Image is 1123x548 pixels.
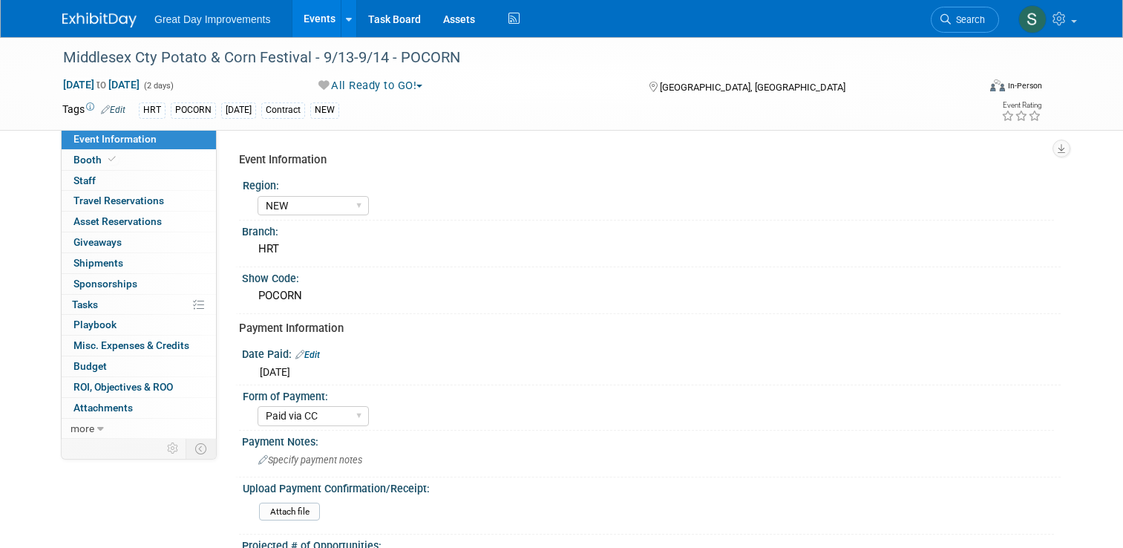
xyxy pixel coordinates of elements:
span: Booth [73,154,119,166]
a: Travel Reservations [62,191,216,211]
a: ROI, Objectives & ROO [62,377,216,397]
span: Playbook [73,319,117,330]
div: Date Paid: [242,343,1061,362]
span: Attachments [73,402,133,414]
span: Great Day Improvements [154,13,270,25]
span: Shipments [73,257,123,269]
span: more [71,423,94,434]
div: Contract [261,102,305,118]
td: Toggle Event Tabs [186,439,217,458]
div: NEW [310,102,339,118]
a: more [62,419,216,439]
div: Upload Payment Confirmation/Receipt: [243,477,1054,496]
div: [DATE] [221,102,256,118]
span: to [94,79,108,91]
a: Sponsorships [62,274,216,294]
a: Giveaways [62,232,216,252]
span: [DATE] [260,366,290,378]
a: Booth [62,150,216,170]
a: Edit [101,105,125,115]
a: Search [931,7,999,33]
div: POCORN [253,284,1050,307]
img: Format-Inperson.png [990,79,1005,91]
span: Event Information [73,133,157,145]
span: Tasks [72,299,98,310]
div: Form of Payment: [243,385,1054,404]
span: Travel Reservations [73,195,164,206]
div: POCORN [171,102,216,118]
img: ExhibitDay [62,13,137,27]
div: Payment Notes: [242,431,1061,449]
div: Show Code: [242,267,1061,286]
td: Personalize Event Tab Strip [160,439,186,458]
a: Playbook [62,315,216,335]
div: HRT [139,102,166,118]
span: Search [951,14,985,25]
div: Event Format [897,77,1042,100]
div: Middlesex Cty Potato & Corn Festival - 9/13-9/14 - POCORN [58,45,959,71]
span: Specify payment notes [258,454,362,466]
span: Budget [73,360,107,372]
span: (2 days) [143,81,174,91]
div: Branch: [242,221,1061,239]
div: Event Rating [1001,102,1041,109]
div: HRT [253,238,1050,261]
div: Payment Information [239,321,1050,336]
span: Giveaways [73,236,122,248]
a: Staff [62,171,216,191]
a: Asset Reservations [62,212,216,232]
img: Sha'Nautica Sales [1018,5,1047,33]
a: Budget [62,356,216,376]
span: [GEOGRAPHIC_DATA], [GEOGRAPHIC_DATA] [660,82,845,93]
span: [DATE] [DATE] [62,78,140,91]
div: Region: [243,174,1054,193]
a: Attachments [62,398,216,418]
div: Event Information [239,152,1050,168]
i: Booth reservation complete [108,155,116,163]
span: Staff [73,174,96,186]
a: Shipments [62,253,216,273]
a: Misc. Expenses & Credits [62,336,216,356]
a: Event Information [62,129,216,149]
button: All Ready to GO! [313,78,429,94]
span: ROI, Objectives & ROO [73,381,173,393]
td: Tags [62,102,125,119]
div: In-Person [1007,80,1042,91]
span: Sponsorships [73,278,137,290]
span: Asset Reservations [73,215,162,227]
a: Edit [295,350,320,360]
span: Misc. Expenses & Credits [73,339,189,351]
a: Tasks [62,295,216,315]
